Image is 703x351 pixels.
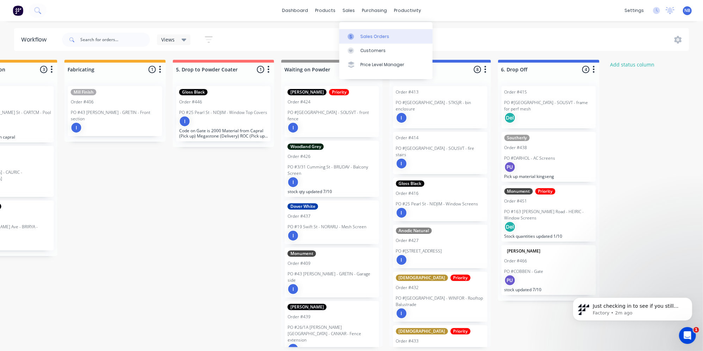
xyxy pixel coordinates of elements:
div: I [288,177,299,188]
a: Customers [339,44,433,58]
div: I [288,230,299,241]
p: PO #163 [PERSON_NAME] Road - HEIRIC - Window Screens [504,209,593,221]
div: Anodic NaturalOrder #427PO #[STREET_ADDRESS]I [393,225,488,268]
p: The team can also help [34,9,88,16]
b: All [58,154,65,159]
div: [DEMOGRAPHIC_DATA] [396,275,448,281]
p: PO #[STREET_ADDRESS] [396,248,442,254]
li: Under , select [17,107,130,114]
span: Views [161,36,175,43]
div: productivity [390,5,425,16]
a: Source reference 8305384: [70,161,75,167]
textarea: Message… [6,216,135,228]
div: Order #416 [396,190,419,197]
div: products [312,5,339,16]
button: Add status column [607,60,658,69]
div: PU [504,275,516,286]
b: Status [67,108,85,113]
div: Nibal says… [6,32,135,67]
div: I [396,158,407,169]
div: I [396,308,407,319]
div: Was that helpful? [6,208,60,223]
div: I [179,116,190,127]
button: go back [5,3,18,16]
h1: Factory [34,4,55,9]
div: Order #415PO #[GEOGRAPHIC_DATA] - SOUSVT - frame for perf meshDel [502,86,596,128]
div: I [396,112,407,123]
div: Order #432 [396,285,419,291]
div: Order #424 [288,99,310,105]
div: Order #451 [504,198,527,204]
div: Thanks for raising this query! [11,71,130,78]
div: Gloss Black [396,180,425,187]
div: settings [621,5,647,16]
div: If you need to reset your filters, a option will appear once filters are applied. [11,189,130,203]
div: Priority [451,328,471,334]
b: Delivered [57,129,84,134]
li: Click [17,143,130,150]
button: Gif picker [33,230,39,236]
div: Gloss BlackOrder #446PO #25 Pearl St - NIDJIM - Window Top CoversICode on Gate is 2000 Material f... [176,86,271,141]
div: [PERSON_NAME] [288,304,327,310]
p: PO #[GEOGRAPHIC_DATA] - SOUSVT - front fence [288,109,376,122]
button: Emoji picker [22,230,28,236]
button: Send a message… [121,228,132,239]
p: PO #19 Swift St - NORARU - Mesh Screen [288,224,367,230]
div: Woodland GreyOrder #426PO #3/31 Cumming St - BRUDAV - Balcony ScreenIstock qty updated 7/10 [285,141,379,197]
p: PO #[GEOGRAPHIC_DATA] - WINFOR - Rooftop Balustrade [396,295,485,308]
p: PO #COBBEN - Gate [504,268,544,275]
a: dashboard [278,5,312,16]
div: Was that helpful? [11,212,54,219]
div: Factory says… [6,11,135,32]
div: Order #413PO #[GEOGRAPHIC_DATA] - STKSJR - bin enclosureI [393,86,488,128]
b: Quote [54,135,71,141]
b: Submitted [27,129,56,134]
div: Anodic Natural [396,228,432,234]
li: In the field, choose the specific sales order statuses you want (like , , ) - avoid selecting or [17,115,130,141]
p: Code on Gate is 2000 Material from Capral (Pick up) Megastone (Delivery) ROC (Pick up - ready 25/9) [179,128,268,139]
p: PO #25 Pearl St - NIDJIM - Window Top Covers [179,109,267,116]
div: [PERSON_NAME] [288,89,327,95]
p: Pick up material kingseng [504,174,593,179]
b: Picked Up [86,129,113,134]
span: NB [684,7,690,14]
p: Message from Factory, sent 2m ago [31,27,121,33]
b: Filter [38,99,53,105]
div: Sales Orders [360,33,389,40]
div: Factory says… [6,208,135,224]
iframe: Intercom live chat [679,327,696,344]
button: Home [110,3,124,16]
div: Dover WhiteOrder #437PO #19 Swift St - NORARU - Mesh ScreenI [285,200,379,244]
div: Workflow [21,36,50,44]
div: Price Level Manager [360,62,404,68]
div: MonumentPriorityOrder #451PO #163 [PERSON_NAME] Road - HEIRIC - Window ScreensDelStock quantities... [502,185,596,242]
div: Order #414 [396,135,419,141]
div: Order #437 [288,213,310,219]
div: How can I help? [11,15,50,23]
div: purchasing [358,5,390,16]
div: Order #413 [396,89,419,95]
div: Order #438 [504,145,527,151]
div: SoutherlyOrder #438PO #DARHOL - AC ScreensPUPick up material kingseng [502,132,596,182]
a: Sales Orders [339,29,433,43]
div: I [288,122,299,133]
div: Del [504,112,516,123]
b: Reset [94,189,110,195]
p: PO #25 Pearl St - NIDJIM - Window Screens [396,201,478,207]
img: Profile image for Factory [20,4,31,15]
p: PO #26/1A [PERSON_NAME][GEOGRAPHIC_DATA] - CANKAR - Fence extension [288,324,376,343]
p: PO #3/31 Cumming St - BRUDAV - Balcony Screen [288,164,376,177]
a: Source reference 13742167: [13,180,18,186]
div: Priority [535,188,556,194]
div: Dover White [288,203,318,210]
p: PO #[GEOGRAPHIC_DATA] - SOUSVT - frame for perf mesh [504,100,593,112]
div: To filter out quotes from your sales orders view, you'll need to apply a status filter: [11,82,130,95]
b: is [31,116,35,121]
p: PO #43 [PERSON_NAME] - GRETIN - Garage side [288,271,376,283]
img: Factory [13,5,23,16]
b: Apply [28,144,44,149]
div: Order #415 [504,89,527,95]
div: Thanks for raising this query!To filter out quotes from your sales orders view, you'll need to ap... [6,67,135,207]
